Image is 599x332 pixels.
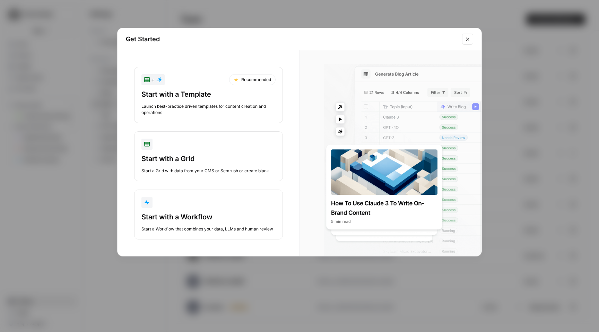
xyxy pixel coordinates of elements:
[141,103,276,116] div: Launch best-practice driven templates for content creation and operations
[229,74,276,85] div: Recommended
[141,226,276,232] div: Start a Workflow that combines your data, LLMs and human review
[134,190,283,239] button: Start with a WorkflowStart a Workflow that combines your data, LLMs and human review
[141,168,276,174] div: Start a Grid with data from your CMS or Semrush or create blank
[126,34,458,44] h2: Get Started
[134,131,283,181] button: Start with a GridStart a Grid with data from your CMS or Semrush or create blank
[134,67,283,123] button: +RecommendedStart with a TemplateLaunch best-practice driven templates for content creation and o...
[141,154,276,164] div: Start with a Grid
[141,212,276,222] div: Start with a Workflow
[144,76,162,84] div: +
[141,89,276,99] div: Start with a Template
[462,34,473,45] button: Close modal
